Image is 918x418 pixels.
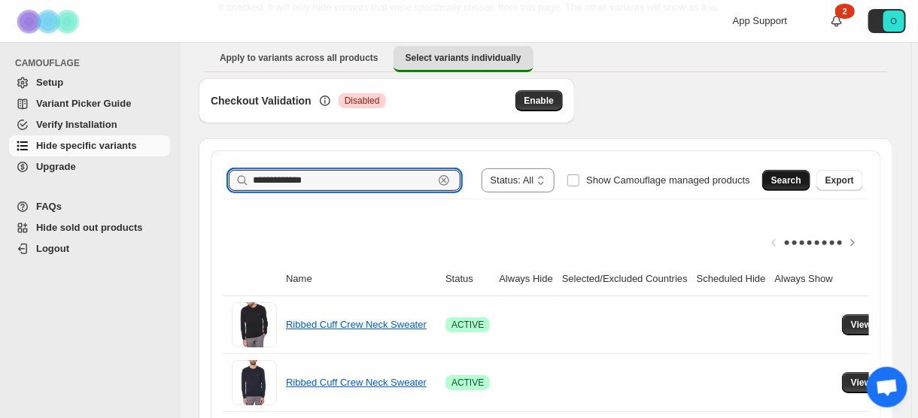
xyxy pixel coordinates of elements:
[868,9,906,33] button: Avatar with initials O
[220,52,378,64] span: Apply to variants across all products
[692,262,771,296] th: Scheduled Hide
[842,232,863,253] button: Scroll table right one column
[586,174,750,186] span: Show Camouflage managed products
[394,46,533,72] button: Select variants individually
[451,319,484,331] span: ACTIVE
[825,174,854,186] span: Export
[12,1,87,42] img: Camouflage
[494,262,558,296] th: Always Hide
[36,140,137,151] span: Hide specific variants
[441,262,494,296] th: Status
[36,222,143,233] span: Hide sold out products
[9,93,170,114] a: Variant Picker Guide
[851,319,909,331] span: View variants
[867,367,907,407] div: Open chat
[9,135,170,156] a: Hide specific variants
[771,262,837,296] th: Always Show
[281,262,441,296] th: Name
[232,360,277,405] img: Ribbed Cuff Crew Neck Sweater
[842,372,918,393] button: View variants
[406,52,521,64] span: Select variants individually
[286,377,427,388] a: Ribbed Cuff Crew Neck Sweater
[816,170,863,191] button: Export
[883,11,904,32] span: Avatar with initials O
[762,170,810,191] button: Search
[842,314,918,335] button: View variants
[36,201,62,212] span: FAQs
[771,174,801,186] span: Search
[851,377,909,389] span: View variants
[9,72,170,93] a: Setup
[36,98,131,109] span: Variant Picker Guide
[36,77,63,88] span: Setup
[451,377,484,389] span: ACTIVE
[9,238,170,259] a: Logout
[15,57,173,69] span: CAMOUFLAGE
[436,173,451,188] button: Clear
[345,95,380,107] span: Disabled
[891,17,898,26] text: O
[558,262,692,296] th: Selected/Excluded Countries
[9,196,170,217] a: FAQs
[36,119,117,130] span: Verify Installation
[208,46,391,70] button: Apply to variants across all products
[524,95,554,107] span: Enable
[515,90,563,111] button: Enable
[733,15,787,26] span: App Support
[36,161,76,172] span: Upgrade
[835,4,855,19] div: 2
[829,14,844,29] a: 2
[211,93,312,108] h3: Checkout Validation
[232,302,277,347] img: Ribbed Cuff Crew Neck Sweater
[9,114,170,135] a: Verify Installation
[286,319,427,330] a: Ribbed Cuff Crew Neck Sweater
[9,156,170,177] a: Upgrade
[36,243,69,254] span: Logout
[9,217,170,238] a: Hide sold out products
